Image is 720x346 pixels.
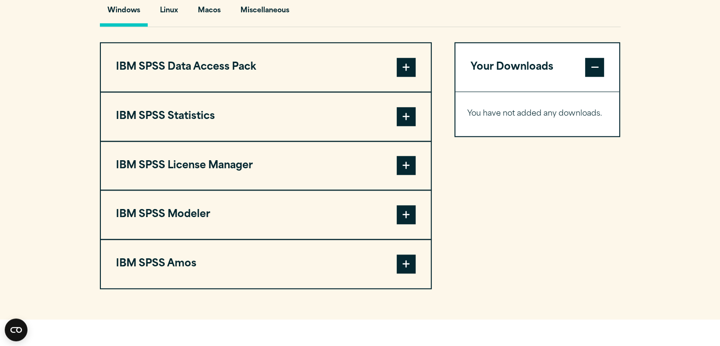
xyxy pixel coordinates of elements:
[101,191,431,239] button: IBM SPSS Modeler
[455,91,620,136] div: Your Downloads
[101,240,431,288] button: IBM SPSS Amos
[5,319,27,341] button: Open CMP widget
[101,43,431,91] button: IBM SPSS Data Access Pack
[101,92,431,141] button: IBM SPSS Statistics
[467,107,608,121] p: You have not added any downloads.
[455,43,620,91] button: Your Downloads
[101,142,431,190] button: IBM SPSS License Manager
